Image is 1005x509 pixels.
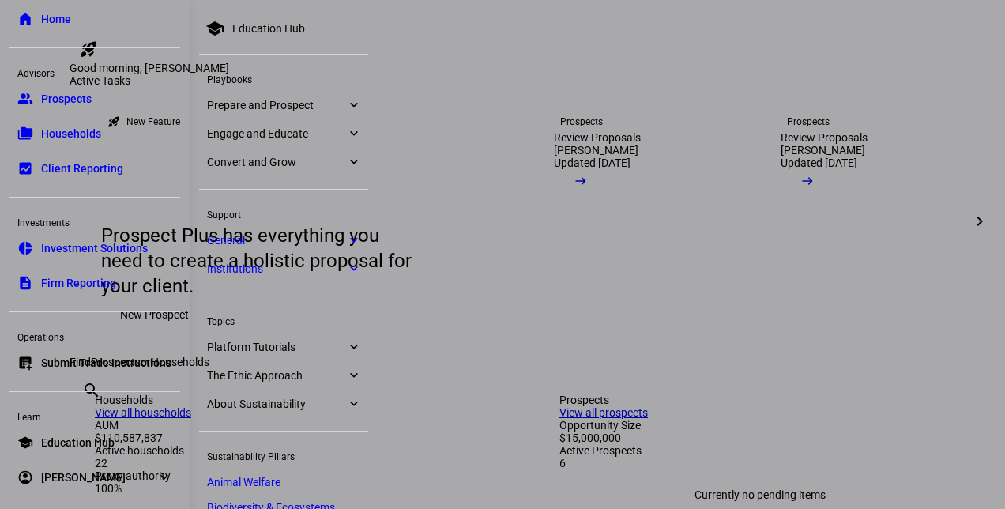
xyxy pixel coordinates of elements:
[207,398,346,410] span: About Sustainability
[41,11,71,27] span: Home
[156,469,172,485] eth-mat-symbol: expand_more
[346,97,360,113] eth-mat-symbol: expand_more
[17,275,33,291] eth-mat-symbol: description
[17,355,33,371] eth-mat-symbol: list_alt_add
[9,118,180,149] a: folder_copyHouseholds
[9,210,180,232] div: Investments
[346,126,360,141] eth-mat-symbol: expand_more
[346,232,360,248] eth-mat-symbol: expand_more
[199,444,368,466] div: Sustainability Pillars
[207,127,346,140] span: Engage and Educate
[41,160,123,176] span: Client Reporting
[207,234,346,247] span: General
[207,341,346,353] span: Platform Tutorials
[346,261,360,277] eth-mat-symbol: expand_more
[346,339,360,355] eth-mat-symbol: expand_more
[199,258,368,280] a: Institutionsexpand_more
[17,469,33,485] eth-mat-symbol: account_circle
[17,160,33,176] eth-mat-symbol: bid_landscape
[199,229,368,251] a: Generalexpand_more
[41,91,92,107] span: Prospects
[9,405,180,427] div: Learn
[346,368,360,383] eth-mat-symbol: expand_more
[41,275,116,291] span: Firm Reporting
[17,435,33,451] eth-mat-symbol: school
[41,355,171,371] span: Submit Trade Instructions
[9,3,180,35] a: homeHome
[9,61,180,83] div: Advisors
[9,83,180,115] a: groupProspects
[207,262,346,275] span: Institutions
[41,469,126,485] span: [PERSON_NAME]
[9,232,180,264] a: pie_chartInvestment Solutions
[199,202,368,224] div: Support
[9,267,180,299] a: descriptionFirm Reporting
[17,240,33,256] eth-mat-symbol: pie_chart
[17,91,33,107] eth-mat-symbol: group
[199,471,368,493] a: Animal Welfare
[41,126,101,141] span: Households
[9,153,180,184] a: bid_landscapeClient Reporting
[199,67,368,89] div: Playbooks
[205,19,224,38] mat-icon: school
[41,435,115,451] span: Education Hub
[17,11,33,27] eth-mat-symbol: home
[207,156,346,168] span: Convert and Grow
[199,309,368,331] div: Topics
[17,126,33,141] eth-mat-symbol: folder_copy
[232,22,305,35] div: Education Hub
[346,154,360,170] eth-mat-symbol: expand_more
[9,325,180,347] div: Operations
[207,99,346,111] span: Prepare and Prospect
[346,396,360,412] eth-mat-symbol: expand_more
[207,476,280,488] span: Animal Welfare
[41,240,148,256] span: Investment Solutions
[207,369,346,382] span: The Ethic Approach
